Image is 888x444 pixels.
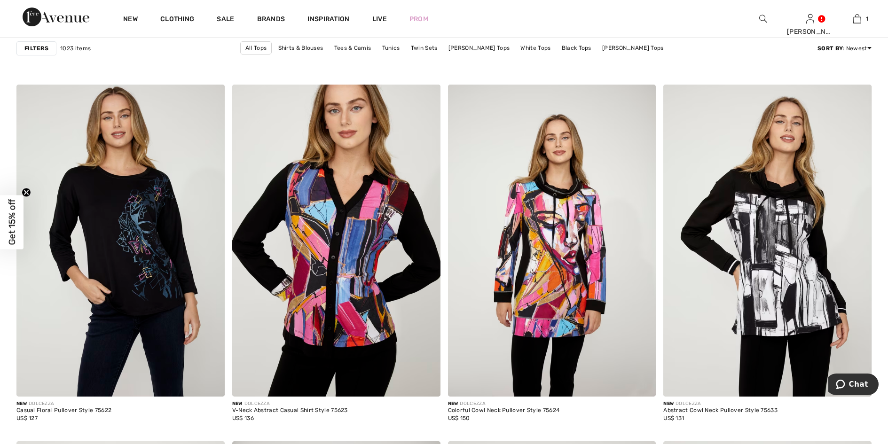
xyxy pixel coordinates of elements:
[232,401,243,406] span: New
[240,41,272,55] a: All Tops
[160,15,194,25] a: Clothing
[232,85,440,397] img: V-Neck Abstract Casual Shirt Style 75623. As sample
[806,14,814,23] a: Sign In
[23,8,89,26] img: 1ère Avenue
[866,15,868,23] span: 1
[597,42,668,54] a: [PERSON_NAME] Tops
[834,13,880,24] a: 1
[60,44,91,53] span: 1023 items
[663,85,872,397] img: Abstract Cowl Neck Pullover Style 75633. As sample
[16,415,38,421] span: US$ 127
[663,407,778,414] div: Abstract Cowl Neck Pullover Style 75633
[787,27,833,37] div: [PERSON_NAME]
[16,407,111,414] div: Casual Floral Pullover Style 75622
[123,15,138,25] a: New
[274,42,328,54] a: Shirts & Blouses
[16,400,111,407] div: DOLCEZZA
[409,14,428,24] a: Prom
[330,42,376,54] a: Tees & Camis
[448,85,656,397] img: Colorful Cowl Neck Pullover Style 75624. As sample
[22,187,31,197] button: Close teaser
[372,14,387,24] a: Live
[663,400,778,407] div: DOLCEZZA
[663,401,674,406] span: New
[516,42,555,54] a: White Tops
[853,13,861,24] img: My Bag
[448,407,560,414] div: Colorful Cowl Neck Pullover Style 75624
[448,415,470,421] span: US$ 150
[307,15,349,25] span: Inspiration
[448,400,560,407] div: DOLCEZZA
[377,42,405,54] a: Tunics
[806,13,814,24] img: My Info
[24,44,48,53] strong: Filters
[217,15,234,25] a: Sale
[663,415,684,421] span: US$ 131
[444,42,514,54] a: [PERSON_NAME] Tops
[232,400,348,407] div: DOLCEZZA
[828,374,879,397] iframe: Opens a widget where you can chat to one of our agents
[232,415,254,421] span: US$ 136
[406,42,442,54] a: Twin Sets
[448,401,458,406] span: New
[817,44,872,53] div: : Newest
[232,407,348,414] div: V-Neck Abstract Casual Shirt Style 75623
[257,15,285,25] a: Brands
[759,13,767,24] img: search the website
[16,401,27,406] span: New
[7,199,17,245] span: Get 15% off
[16,85,225,397] img: Casual Floral Pullover Style 75622. As sample
[557,42,596,54] a: Black Tops
[817,45,843,52] strong: Sort By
